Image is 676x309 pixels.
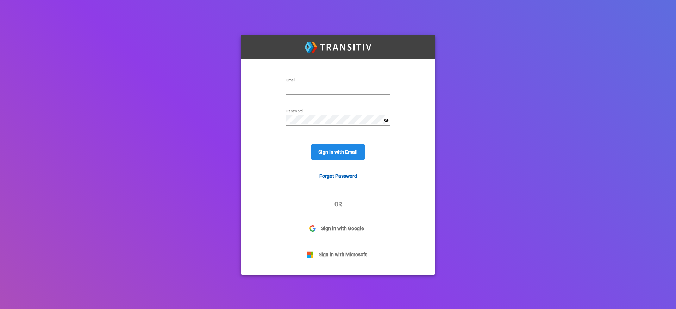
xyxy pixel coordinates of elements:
span: Forgot Password [319,173,357,179]
a: Forgot Password [314,170,363,183]
button: Hide password [382,117,390,124]
span: Sign In with Email [318,149,358,155]
button: Sign in with Google [305,220,371,237]
button: Sign In with Email [311,144,365,160]
button: Sign in with Microsoft [302,246,374,263]
mat-icon: visibility_off [384,118,389,124]
span: Sign in with Google [316,225,369,232]
span: OR [329,201,348,208]
span: Sign in with Microsoft [313,251,372,258]
img: TransitivLogoWhite.svg [305,42,371,52]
